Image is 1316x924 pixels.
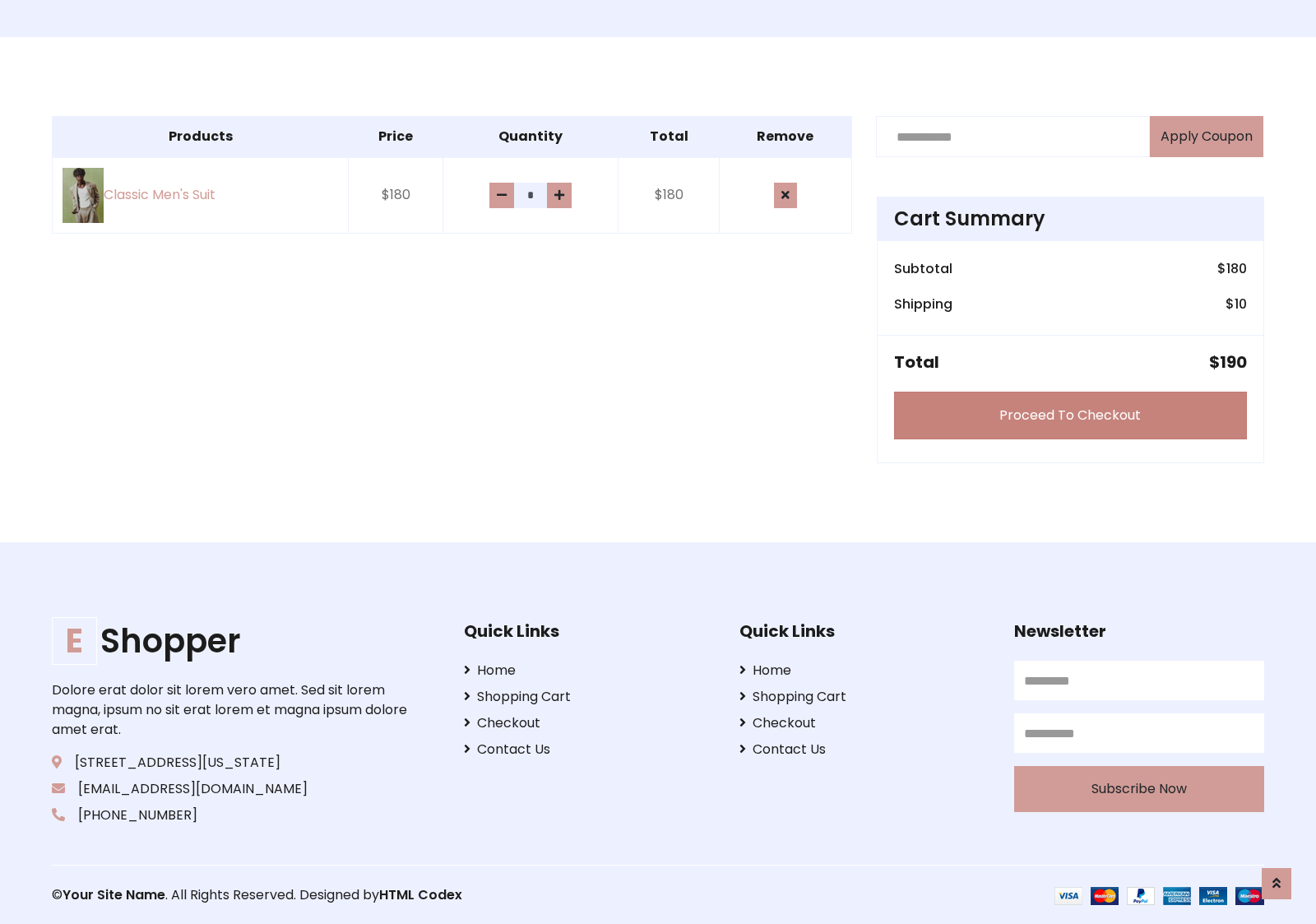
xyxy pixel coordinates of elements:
[1209,352,1247,372] h5: $
[379,885,462,904] a: HTML Codex
[739,740,989,759] a: Contact Us
[464,713,714,733] a: Checkout
[739,687,989,707] a: Shopping Cart
[739,661,989,680] a: Home
[52,779,412,799] p: [EMAIL_ADDRESS][DOMAIN_NAME]
[894,352,939,372] h5: Total
[1226,259,1247,278] span: 180
[1217,261,1247,276] h6: $
[894,261,952,276] h6: Subtotal
[739,621,989,641] h5: Quick Links
[349,117,443,158] th: Price
[53,117,349,158] th: Products
[1235,295,1247,313] span: 10
[464,740,714,759] a: Contact Us
[63,168,338,223] a: Classic Men's Suit
[52,753,412,773] p: [STREET_ADDRESS][US_STATE]
[52,806,412,825] p: [PHONE_NUMBER]
[739,713,989,733] a: Checkout
[1014,766,1264,812] button: Subscribe Now
[1220,351,1247,374] span: 190
[619,157,720,233] td: $180
[894,296,952,312] h6: Shipping
[1014,621,1264,641] h5: Newsletter
[52,885,658,905] p: © . All Rights Reserved. Designed by
[443,117,618,158] th: Quantity
[619,117,720,158] th: Total
[349,157,443,233] td: $180
[1226,296,1247,312] h6: $
[464,687,714,707] a: Shopping Cart
[63,885,165,904] a: Your Site Name
[894,207,1247,231] h4: Cart Summary
[52,621,412,661] a: EShopper
[894,392,1247,439] a: Proceed To Checkout
[464,661,714,680] a: Home
[1150,116,1263,157] button: Apply Coupon
[720,117,852,158] th: Remove
[464,621,714,641] h5: Quick Links
[52,621,412,661] h1: Shopper
[52,680,412,740] p: Dolore erat dolor sit lorem vero amet. Sed sit lorem magna, ipsum no sit erat lorem et magna ipsu...
[52,617,97,665] span: E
